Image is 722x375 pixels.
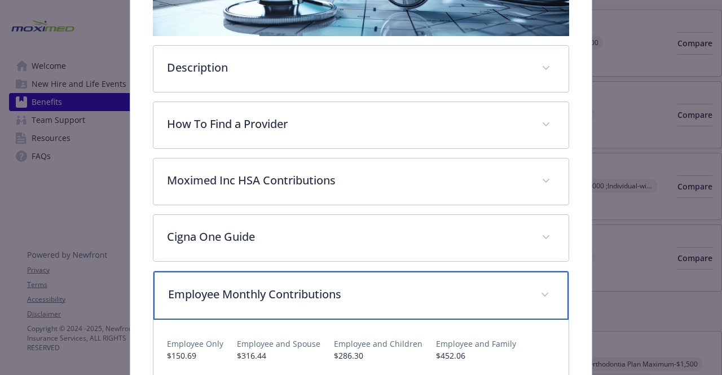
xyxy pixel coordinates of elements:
[334,338,422,350] p: Employee and Children
[167,116,527,133] p: How To Find a Provider
[153,271,568,320] div: Employee Monthly Contributions
[334,350,422,361] p: $286.30
[167,350,223,361] p: $150.69
[167,228,527,245] p: Cigna One Guide
[237,350,320,361] p: $316.44
[167,59,527,76] p: Description
[167,338,223,350] p: Employee Only
[167,172,527,189] p: Moximed Inc HSA Contributions
[153,46,568,92] div: Description
[153,158,568,205] div: Moximed Inc HSA Contributions
[237,338,320,350] p: Employee and Spouse
[153,215,568,261] div: Cigna One Guide
[153,102,568,148] div: How To Find a Provider
[436,338,516,350] p: Employee and Family
[168,286,526,303] p: Employee Monthly Contributions
[436,350,516,361] p: $452.06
